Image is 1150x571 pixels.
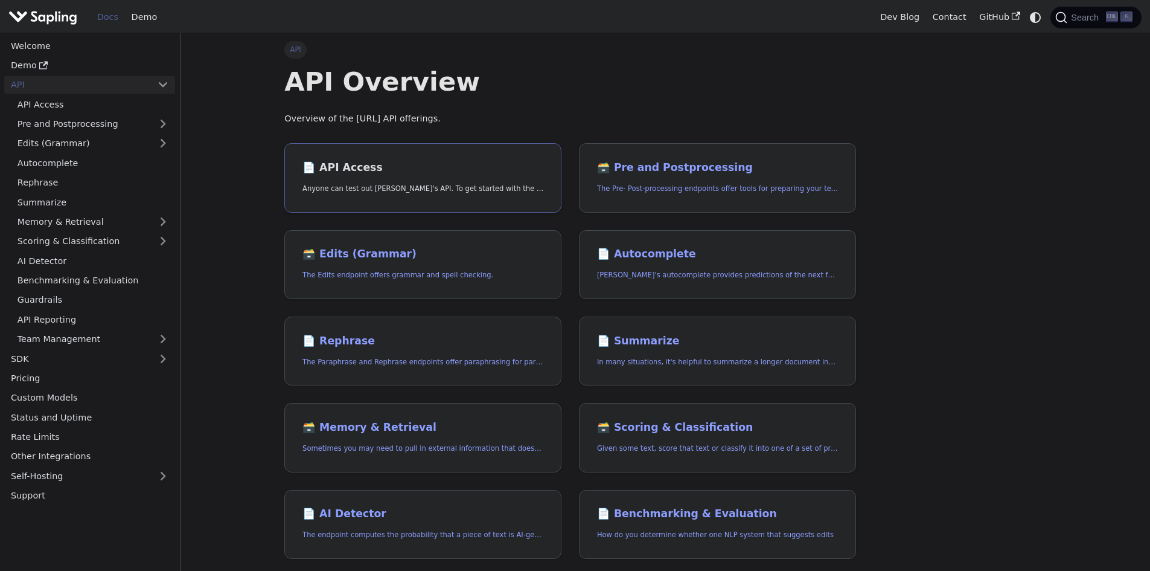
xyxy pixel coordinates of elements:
a: 📄️ SummarizeIn many situations, it's helpful to summarize a longer document into a shorter, more ... [579,317,856,386]
a: Rephrase [11,174,175,192]
button: Search (Ctrl+K) [1050,7,1141,28]
span: Search [1067,13,1106,22]
h2: Summarize [597,335,838,348]
a: Pricing [4,370,175,387]
h2: Edits (Grammar) [302,248,543,261]
h1: API Overview [284,65,856,98]
a: SDK [4,350,151,367]
a: Support [4,487,175,505]
a: Benchmarking & Evaluation [11,272,175,289]
h2: Pre and Postprocessing [597,161,838,175]
a: AI Detector [11,252,175,269]
a: Pre and Postprocessing [11,115,175,133]
a: Edits (Grammar) [11,135,175,152]
a: Scoring & Classification [11,233,175,250]
a: Team Management [11,331,175,348]
a: Contact [926,8,973,27]
a: Dev Blog [874,8,925,27]
a: 🗃️ Scoring & ClassificationGiven some text, score that text or classify it into one of a set of p... [579,403,856,473]
p: The endpoint computes the probability that a piece of text is AI-generated, [302,529,543,541]
button: Collapse sidebar category 'API' [151,76,175,94]
p: Overview of the [URL] API offerings. [284,112,856,126]
a: 📄️ Benchmarking & EvaluationHow do you determine whether one NLP system that suggests edits [579,490,856,560]
a: Demo [125,8,164,27]
a: API [4,76,151,94]
h2: Scoring & Classification [597,421,838,434]
img: Sapling.ai [8,8,77,26]
p: Given some text, score that text or classify it into one of a set of pre-specified categories. [597,443,838,454]
h2: Autocomplete [597,248,838,261]
a: Sapling.ai [8,8,81,26]
a: Summarize [11,193,175,211]
nav: Breadcrumbs [284,41,856,58]
p: Sapling's autocomplete provides predictions of the next few characters or words [597,269,838,281]
a: Autocomplete [11,154,175,172]
a: 📄️ API AccessAnyone can test out [PERSON_NAME]'s API. To get started with the API, simply: [284,143,561,213]
span: API [284,41,307,58]
a: Docs [91,8,125,27]
p: The Pre- Post-processing endpoints offer tools for preparing your text data for ingestation as we... [597,183,838,195]
a: API Reporting [11,311,175,328]
a: 📄️ AI DetectorThe endpoint computes the probability that a piece of text is AI-generated, [284,490,561,560]
a: Other Integrations [4,448,175,465]
h2: Memory & Retrieval [302,421,543,434]
button: Expand sidebar category 'SDK' [151,350,175,367]
p: The Paraphrase and Rephrase endpoints offer paraphrasing for particular styles. [302,356,543,368]
a: 🗃️ Edits (Grammar)The Edits endpoint offers grammar and spell checking. [284,230,561,300]
h2: API Access [302,161,543,175]
p: In many situations, it's helpful to summarize a longer document into a shorter, more easily diges... [597,356,838,368]
button: Switch between dark and light mode (currently system mode) [1027,8,1044,26]
h2: AI Detector [302,508,543,521]
a: Memory & Retrieval [11,213,175,231]
p: The Edits endpoint offers grammar and spell checking. [302,269,543,281]
a: Status and Uptime [4,408,175,426]
a: 🗃️ Memory & RetrievalSometimes you may need to pull in external information that doesn't fit in t... [284,403,561,473]
p: How do you determine whether one NLP system that suggests edits [597,529,838,541]
a: Self-Hosting [4,467,175,485]
a: 📄️ Autocomplete[PERSON_NAME]'s autocomplete provides predictions of the next few characters or words [579,230,856,300]
a: GitHub [973,8,1026,27]
a: Demo [4,57,175,74]
h2: Rephrase [302,335,543,348]
a: 🗃️ Pre and PostprocessingThe Pre- Post-processing endpoints offer tools for preparing your text d... [579,143,856,213]
a: Guardrails [11,291,175,309]
a: Welcome [4,37,175,54]
p: Anyone can test out Sapling's API. To get started with the API, simply: [302,183,543,195]
a: API Access [11,95,175,113]
a: Rate Limits [4,428,175,446]
a: Custom Models [4,389,175,407]
h2: Benchmarking & Evaluation [597,508,838,521]
a: 📄️ RephraseThe Paraphrase and Rephrase endpoints offer paraphrasing for particular styles. [284,317,561,386]
kbd: K [1120,11,1132,22]
p: Sometimes you may need to pull in external information that doesn't fit in the context size of an... [302,443,543,454]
